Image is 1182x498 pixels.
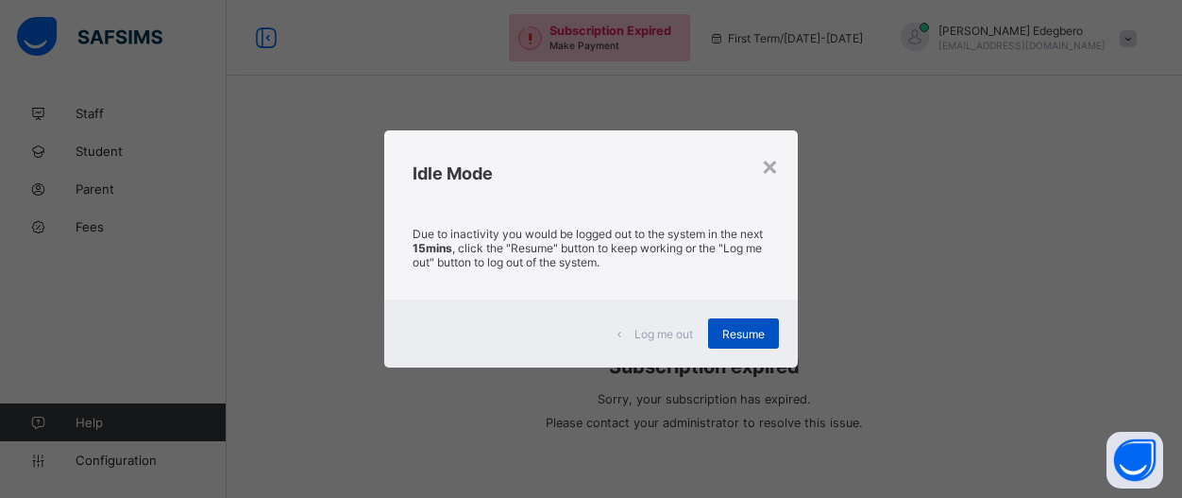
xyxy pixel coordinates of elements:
div: × [761,149,779,181]
button: Open asap [1106,432,1163,489]
h2: Idle Mode [413,163,769,183]
strong: 15mins [413,241,452,255]
p: Due to inactivity you would be logged out to the system in the next , click the "Resume" button t... [413,227,769,269]
span: Log me out [634,327,693,341]
span: Resume [722,327,765,341]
